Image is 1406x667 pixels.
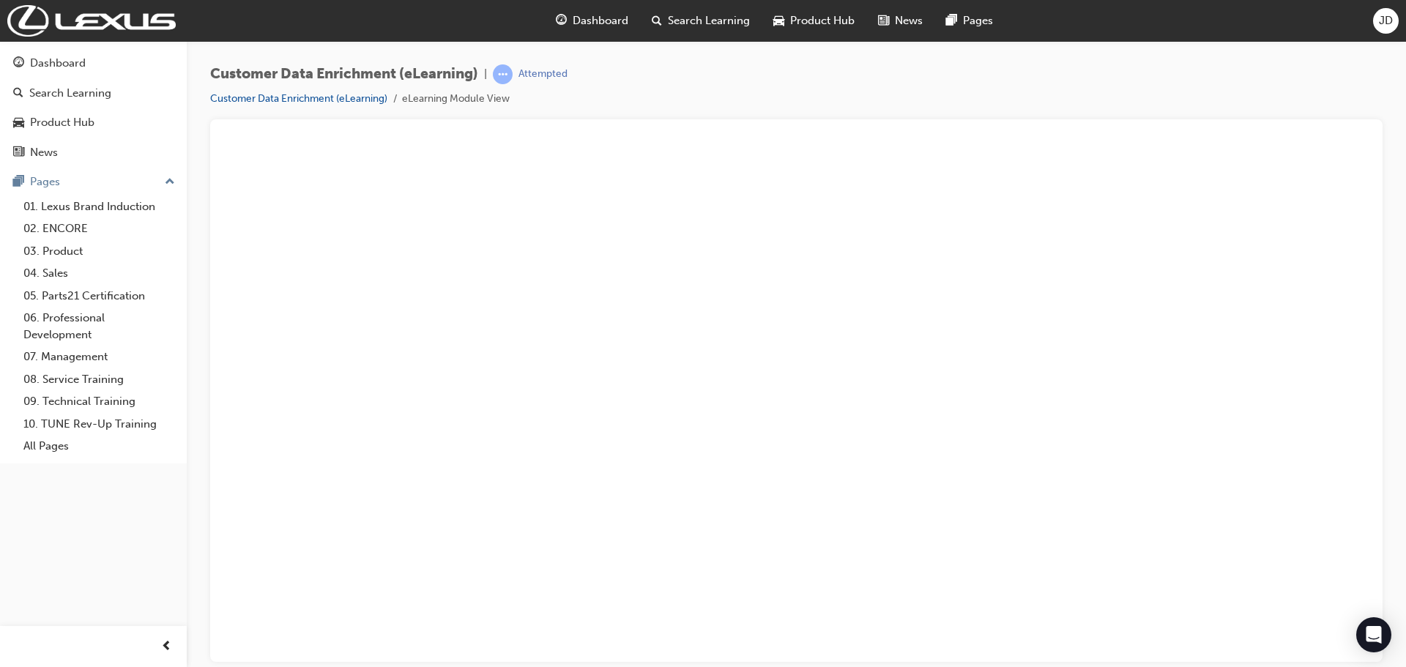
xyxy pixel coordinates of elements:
span: Customer Data Enrichment (eLearning) [210,66,478,83]
div: News [30,144,58,161]
a: 04. Sales [18,262,181,285]
button: DashboardSearch LearningProduct HubNews [6,47,181,168]
span: car-icon [773,12,784,30]
span: search-icon [652,12,662,30]
span: pages-icon [13,176,24,189]
a: Dashboard [6,50,181,77]
span: car-icon [13,116,24,130]
button: Pages [6,168,181,195]
a: pages-iconPages [934,6,1005,36]
a: Search Learning [6,80,181,107]
a: 09. Technical Training [18,390,181,413]
a: 06. Professional Development [18,307,181,346]
a: guage-iconDashboard [544,6,640,36]
button: JD [1373,8,1399,34]
a: Customer Data Enrichment (eLearning) [210,92,387,105]
span: | [484,66,487,83]
a: 01. Lexus Brand Induction [18,195,181,218]
span: News [895,12,923,29]
a: search-iconSearch Learning [640,6,762,36]
a: 02. ENCORE [18,217,181,240]
div: Dashboard [30,55,86,72]
span: Product Hub [790,12,855,29]
a: News [6,139,181,166]
span: Search Learning [668,12,750,29]
div: Open Intercom Messenger [1356,617,1391,652]
div: Attempted [518,67,568,81]
a: 10. TUNE Rev-Up Training [18,413,181,436]
a: Product Hub [6,109,181,136]
div: Pages [30,174,60,190]
a: car-iconProduct Hub [762,6,866,36]
a: 05. Parts21 Certification [18,285,181,308]
div: Search Learning [29,85,111,102]
div: Product Hub [30,114,94,131]
span: guage-icon [556,12,567,30]
span: learningRecordVerb_ATTEMPT-icon [493,64,513,84]
span: JD [1379,12,1393,29]
span: search-icon [13,87,23,100]
span: Pages [963,12,993,29]
span: prev-icon [161,638,172,656]
li: eLearning Module View [402,91,510,108]
a: 08. Service Training [18,368,181,391]
span: guage-icon [13,57,24,70]
span: Dashboard [573,12,628,29]
span: news-icon [13,146,24,160]
a: All Pages [18,435,181,458]
span: up-icon [165,173,175,192]
span: pages-icon [946,12,957,30]
a: 07. Management [18,346,181,368]
span: news-icon [878,12,889,30]
a: news-iconNews [866,6,934,36]
a: 03. Product [18,240,181,263]
img: Trak [7,5,176,37]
